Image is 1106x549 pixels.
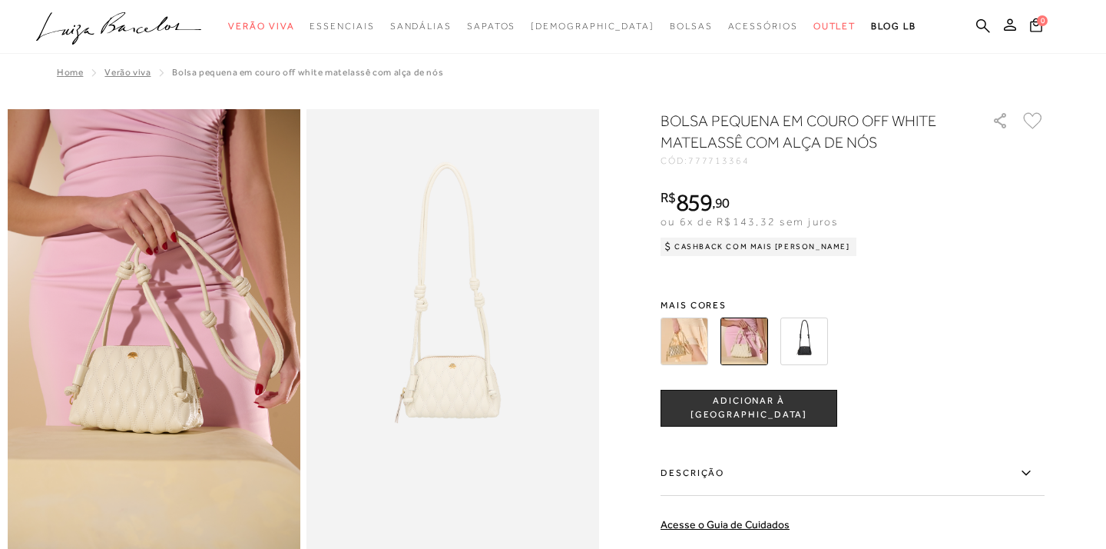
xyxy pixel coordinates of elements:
[8,109,300,549] img: image
[661,390,837,427] button: ADICIONAR À [GEOGRAPHIC_DATA]
[780,318,828,365] img: BOLSA PEQUENA EM COURO PRETO MATELASSÊ COM NÓS NA ALÇA
[172,67,443,78] span: BOLSA PEQUENA EM COURO OFF WHITE MATELASSÊ COM ALÇA DE NÓS
[1037,15,1048,26] span: 0
[661,394,836,421] span: ADICIONAR À [GEOGRAPHIC_DATA]
[661,191,676,205] i: R$
[310,12,374,41] a: categoryNavScreenReaderText
[676,188,712,216] span: 859
[661,215,838,228] span: ou 6x de R$143,32 sem juros
[228,21,294,32] span: Verão Viva
[661,451,1045,496] label: Descrição
[531,12,654,41] a: noSubCategoriesText
[467,12,515,41] a: categoryNavScreenReaderText
[228,12,294,41] a: categoryNavScreenReaderText
[661,301,1045,310] span: Mais cores
[871,21,916,32] span: BLOG LB
[104,67,151,78] a: Verão Viva
[1025,17,1047,38] button: 0
[467,21,515,32] span: Sapatos
[688,155,750,166] span: 777713364
[715,195,730,211] span: 90
[531,21,654,32] span: [DEMOGRAPHIC_DATA]
[310,21,374,32] span: Essenciais
[306,109,599,549] img: image
[813,21,856,32] span: Outlet
[813,12,856,41] a: categoryNavScreenReaderText
[390,12,452,41] a: categoryNavScreenReaderText
[661,518,790,531] a: Acesse o Guia de Cuidados
[390,21,452,32] span: Sandálias
[670,12,713,41] a: categoryNavScreenReaderText
[670,21,713,32] span: Bolsas
[728,21,798,32] span: Acessórios
[661,318,708,365] img: BOLSA PEQUENA EM COURO DOURADO COM NÓS NA ALÇA
[661,110,949,153] h1: BOLSA PEQUENA EM COURO OFF WHITE MATELASSÊ COM ALÇA DE NÓS
[728,12,798,41] a: categoryNavScreenReaderText
[871,12,916,41] a: BLOG LB
[661,238,856,256] div: Cashback com Mais [PERSON_NAME]
[712,196,730,210] i: ,
[661,156,968,165] div: CÓD:
[57,67,83,78] a: Home
[720,318,768,365] img: BOLSA PEQUENA EM COURO OFF WHITE MATELASSÊ COM ALÇA DE NÓS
